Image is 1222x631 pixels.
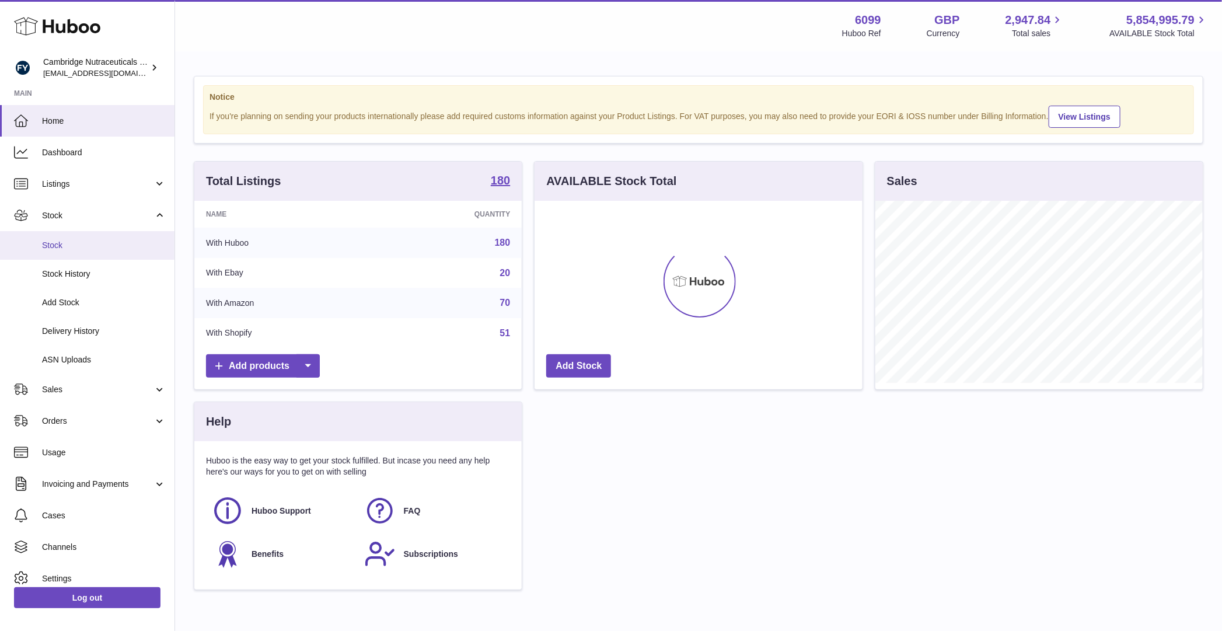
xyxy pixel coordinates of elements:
span: Dashboard [42,147,166,158]
span: Subscriptions [404,549,458,560]
a: Log out [14,587,160,608]
img: huboo@camnutra.com [14,59,32,76]
span: Listings [42,179,153,190]
a: 2,947.84 Total sales [1005,12,1064,39]
span: Stock [42,210,153,221]
span: Settings [42,573,166,584]
strong: GBP [934,12,959,28]
span: Delivery History [42,326,166,337]
a: Benefits [212,538,352,570]
h3: Total Listings [206,173,281,189]
a: 51 [500,328,511,338]
span: Add Stock [42,297,166,308]
td: With Shopify [194,318,373,348]
span: Orders [42,416,153,427]
span: 5,854,995.79 [1126,12,1195,28]
div: Cambridge Nutraceuticals Ltd [43,57,148,79]
p: Huboo is the easy way to get your stock fulfilled. But incase you need any help here's our ways f... [206,455,510,477]
th: Quantity [373,201,522,228]
a: 70 [500,298,511,308]
span: AVAILABLE Stock Total [1109,28,1208,39]
div: Currency [927,28,960,39]
span: Total sales [1012,28,1064,39]
span: [EMAIL_ADDRESS][DOMAIN_NAME] [43,68,172,78]
a: Add products [206,354,320,378]
a: Add Stock [546,354,611,378]
span: 2,947.84 [1005,12,1051,28]
span: Cases [42,510,166,521]
td: With Amazon [194,288,373,318]
a: FAQ [364,495,505,527]
span: Home [42,116,166,127]
a: Subscriptions [364,538,505,570]
strong: 6099 [855,12,881,28]
span: Sales [42,384,153,395]
span: Usage [42,447,166,458]
a: View Listings [1049,106,1120,128]
span: Stock History [42,269,166,280]
span: Invoicing and Payments [42,479,153,490]
div: If you're planning on sending your products internationally please add required customs informati... [210,104,1188,128]
a: 20 [500,268,511,278]
a: 180 [491,175,510,189]
div: Huboo Ref [842,28,881,39]
h3: Help [206,414,231,430]
a: 180 [495,238,511,247]
th: Name [194,201,373,228]
span: Channels [42,542,166,553]
span: Benefits [252,549,284,560]
td: With Ebay [194,258,373,288]
span: Stock [42,240,166,251]
strong: Notice [210,92,1188,103]
span: ASN Uploads [42,354,166,365]
a: Huboo Support [212,495,352,527]
span: Huboo Support [252,506,311,517]
strong: 180 [491,175,510,186]
td: With Huboo [194,228,373,258]
span: FAQ [404,506,421,517]
h3: Sales [887,173,917,189]
a: 5,854,995.79 AVAILABLE Stock Total [1109,12,1208,39]
h3: AVAILABLE Stock Total [546,173,676,189]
